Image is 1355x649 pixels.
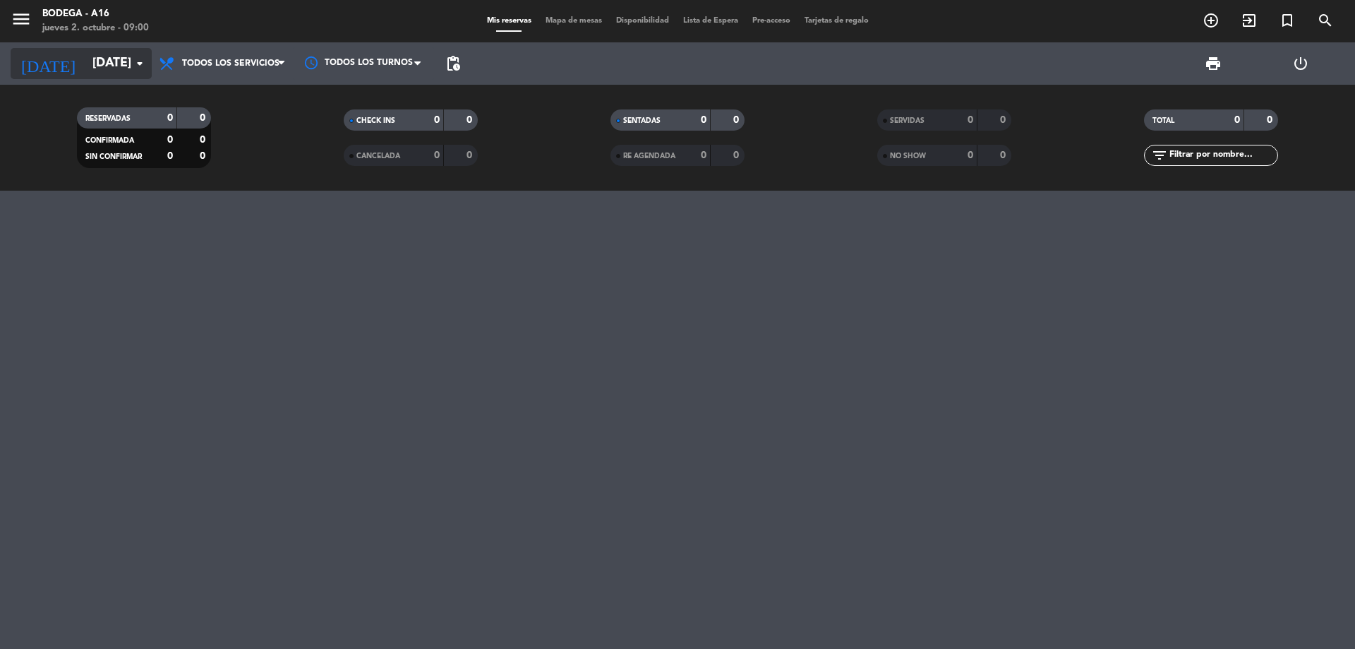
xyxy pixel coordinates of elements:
[1000,115,1008,125] strong: 0
[480,17,538,25] span: Mis reservas
[200,151,208,161] strong: 0
[1151,147,1168,164] i: filter_list
[623,117,661,124] span: SENTADAS
[434,150,440,160] strong: 0
[1000,150,1008,160] strong: 0
[167,135,173,145] strong: 0
[356,153,400,160] span: CANCELADA
[1152,117,1174,124] span: TOTAL
[1279,12,1296,29] i: turned_in_not
[182,59,279,69] span: Todos los servicios
[356,117,395,124] span: CHECK INS
[701,150,706,160] strong: 0
[131,55,148,72] i: arrow_drop_down
[11,48,85,79] i: [DATE]
[1317,12,1334,29] i: search
[1257,42,1344,85] div: LOG OUT
[85,153,142,160] span: SIN CONFIRMAR
[466,150,475,160] strong: 0
[1234,115,1240,125] strong: 0
[609,17,676,25] span: Disponibilidad
[733,150,742,160] strong: 0
[1241,12,1258,29] i: exit_to_app
[85,137,134,144] span: CONFIRMADA
[890,117,925,124] span: SERVIDAS
[1292,55,1309,72] i: power_settings_new
[42,7,149,21] div: Bodega - A16
[701,115,706,125] strong: 0
[890,153,926,160] span: NO SHOW
[745,17,797,25] span: Pre-acceso
[42,21,149,35] div: jueves 2. octubre - 09:00
[1168,148,1277,163] input: Filtrar por nombre...
[1267,115,1275,125] strong: 0
[676,17,745,25] span: Lista de Espera
[167,151,173,161] strong: 0
[968,150,973,160] strong: 0
[434,115,440,125] strong: 0
[167,113,173,123] strong: 0
[445,55,462,72] span: pending_actions
[85,115,131,122] span: RESERVADAS
[466,115,475,125] strong: 0
[733,115,742,125] strong: 0
[11,8,32,35] button: menu
[11,8,32,30] i: menu
[538,17,609,25] span: Mapa de mesas
[968,115,973,125] strong: 0
[1205,55,1222,72] span: print
[200,113,208,123] strong: 0
[200,135,208,145] strong: 0
[1203,12,1219,29] i: add_circle_outline
[797,17,876,25] span: Tarjetas de regalo
[623,153,675,160] span: RE AGENDADA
